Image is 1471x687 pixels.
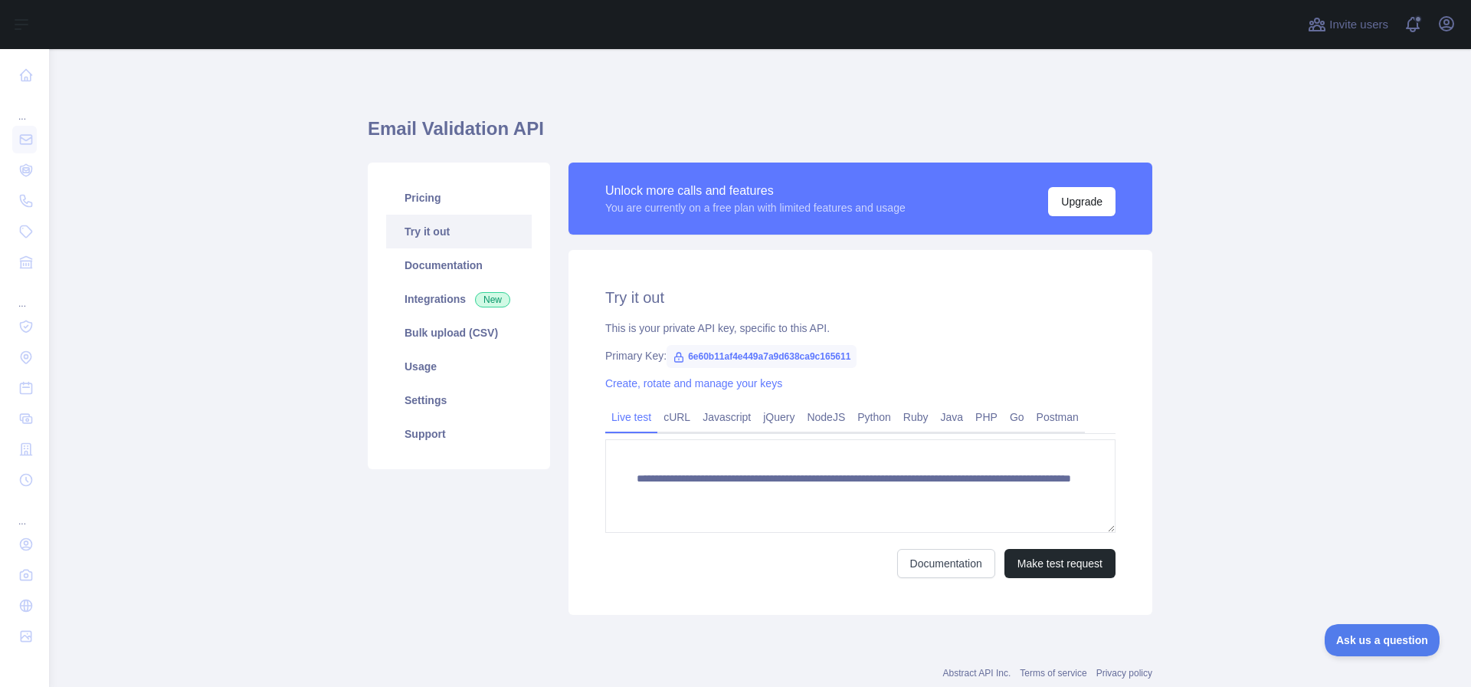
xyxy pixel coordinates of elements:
[943,668,1011,679] a: Abstract API Inc.
[696,405,757,429] a: Javascript
[386,316,532,350] a: Bulk upload (CSV)
[605,287,1116,308] h2: Try it out
[605,377,782,390] a: Create, rotate and manage your keys
[12,92,37,123] div: ...
[1004,405,1030,429] a: Go
[1030,405,1085,429] a: Postman
[657,405,696,429] a: cURL
[605,182,906,200] div: Unlock more calls and features
[386,350,532,383] a: Usage
[667,345,857,368] span: 6e60b11af4e449a7a9d638ca9c165611
[1325,624,1440,656] iframe: Toggle Customer Support
[386,282,532,316] a: Integrations New
[605,320,1116,336] div: This is your private API key, specific to this API.
[386,417,532,451] a: Support
[475,292,510,307] span: New
[897,549,995,578] a: Documentation
[1020,668,1086,679] a: Terms of service
[897,405,935,429] a: Ruby
[1329,16,1388,34] span: Invite users
[386,248,532,282] a: Documentation
[1004,549,1116,578] button: Make test request
[386,181,532,215] a: Pricing
[1048,187,1116,216] button: Upgrade
[605,405,657,429] a: Live test
[1305,12,1391,37] button: Invite users
[1096,668,1152,679] a: Privacy policy
[969,405,1004,429] a: PHP
[12,279,37,310] div: ...
[605,348,1116,363] div: Primary Key:
[935,405,970,429] a: Java
[757,405,801,429] a: jQuery
[12,497,37,528] div: ...
[386,383,532,417] a: Settings
[386,215,532,248] a: Try it out
[368,117,1152,153] h1: Email Validation API
[801,405,851,429] a: NodeJS
[605,200,906,215] div: You are currently on a free plan with limited features and usage
[851,405,897,429] a: Python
